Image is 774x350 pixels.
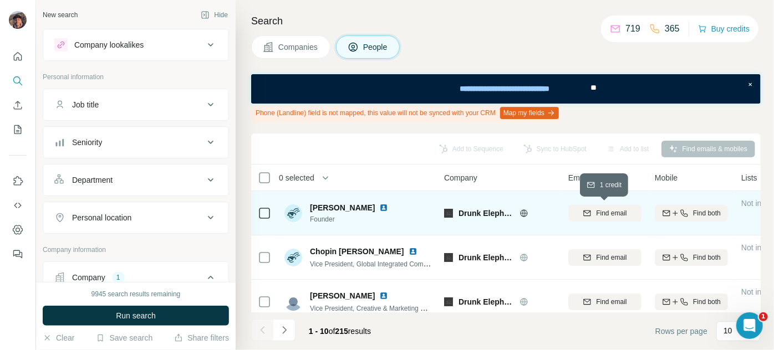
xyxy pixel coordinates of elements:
h4: Search [251,13,761,29]
button: Personal location [43,204,228,231]
span: 1 - 10 [309,327,329,336]
button: Save search [96,332,152,343]
span: Find both [693,208,721,218]
span: Drunk Elephant [459,252,514,263]
button: Find both [655,205,728,222]
button: Map my fields [500,107,559,119]
p: 365 [665,22,680,35]
button: Find both [655,294,728,310]
span: Chopin [PERSON_NAME] [310,246,404,257]
button: Buy credits [698,21,750,37]
button: Find email [568,205,641,222]
span: Companies [278,42,319,53]
div: Company [72,272,105,283]
button: Seniority [43,129,228,156]
span: 1 [759,312,768,321]
img: LinkedIn logo [379,291,388,300]
span: Email [568,172,588,183]
button: Job title [43,91,228,118]
span: results [309,327,371,336]
button: Clear [43,332,74,343]
button: Find email [568,249,641,266]
span: Find email [596,208,627,218]
button: Company lookalikes [43,32,228,58]
span: Find email [596,297,627,307]
img: Logo of Drunk Elephant [444,253,453,262]
button: Search [9,71,27,91]
button: Quick start [9,47,27,66]
img: Logo of Drunk Elephant [444,297,453,306]
img: Avatar [284,249,302,266]
img: Avatar [284,293,302,311]
img: LinkedIn logo [409,247,417,256]
button: Company1 [43,264,228,295]
button: Navigate to next page [273,319,296,341]
span: of [329,327,335,336]
span: Find both [693,297,721,307]
span: Run search [116,310,156,321]
div: Personal location [72,212,131,223]
p: 10 [724,325,732,336]
div: Job title [72,99,99,110]
span: Drunk Elephant [459,208,514,219]
button: Use Surfe API [9,195,27,215]
span: People [363,42,389,53]
span: [PERSON_NAME] [310,202,375,213]
p: Personal information [43,72,229,82]
span: Find email [596,253,627,262]
div: New search [43,10,78,20]
iframe: Banner [251,74,761,104]
p: 719 [625,22,640,35]
button: Run search [43,306,229,326]
div: Company lookalikes [74,39,144,50]
div: 1 [112,272,125,282]
span: Drunk Elephant [459,296,514,307]
div: Department [72,174,113,186]
button: Department [43,167,228,193]
iframe: Intercom live chat [736,312,763,339]
div: Phone (Landline) field is not mapped, this value will not be synced with your CRM [251,104,561,122]
img: Logo of Drunk Elephant [444,209,453,218]
span: 0 selected [279,172,314,183]
p: Company information [43,245,229,255]
span: Vice President, Creative & Marketing Operations [310,303,453,312]
button: Find email [568,294,641,310]
span: Rows per page [655,326,707,337]
span: [PERSON_NAME] [310,290,375,301]
img: Avatar [284,204,302,222]
button: Dashboard [9,220,27,240]
button: Hide [193,7,236,23]
button: My lists [9,120,27,140]
button: Use Surfe on LinkedIn [9,171,27,191]
span: Founder [310,214,393,224]
button: Share filters [174,332,229,343]
button: Enrich CSV [9,95,27,115]
span: Vice President, Global Integrated Communications [310,259,459,268]
span: Mobile [655,172,678,183]
span: Lists [741,172,757,183]
img: LinkedIn logo [379,203,388,212]
span: Company [444,172,477,183]
img: Avatar [9,11,27,29]
span: 215 [335,327,348,336]
button: Find both [655,249,728,266]
span: Find both [693,253,721,262]
button: Feedback [9,244,27,264]
div: Seniority [72,137,102,148]
div: 9945 search results remaining [91,289,181,299]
